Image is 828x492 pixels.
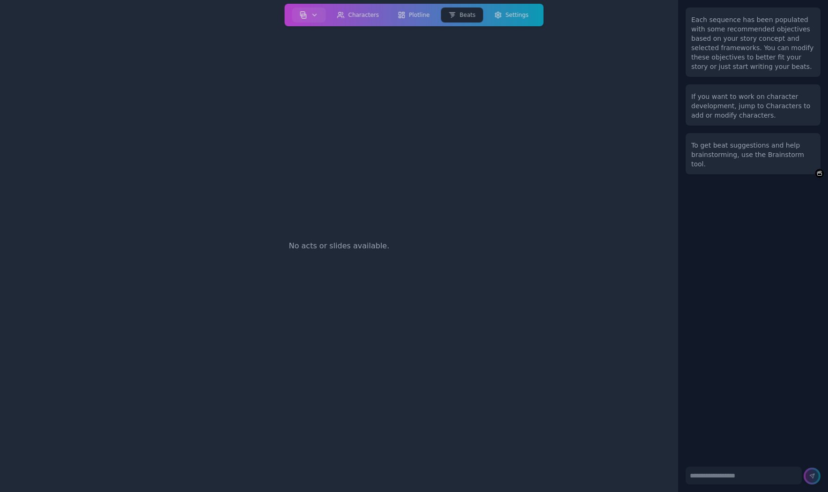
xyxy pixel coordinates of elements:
[289,240,390,252] span: No acts or slides available.
[691,141,815,169] div: To get beat suggestions and help brainstorming, use the Brainstorm tool.
[330,7,387,22] button: Characters
[487,7,536,22] button: Settings
[439,6,485,24] a: Beats
[328,6,389,24] a: Characters
[815,169,824,178] button: Brainstorm
[691,92,815,120] div: If you want to work on character development, jump to Characters to add or modify characters.
[691,15,815,71] div: Each sequence has been populated with some recommended objectives based on your story concept and...
[441,7,483,22] button: Beats
[300,11,307,19] img: storyboard
[390,7,437,22] button: Plotline
[388,6,439,24] a: Plotline
[485,6,538,24] a: Settings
